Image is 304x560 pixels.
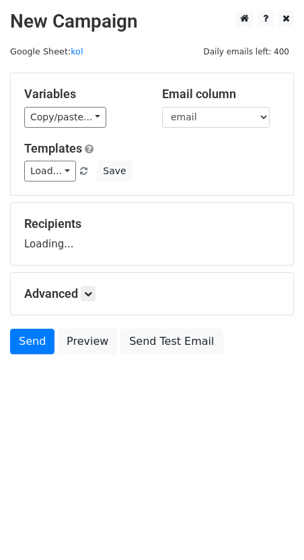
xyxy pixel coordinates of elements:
h5: Email column [162,87,280,102]
h5: Recipients [24,216,280,231]
a: Daily emails left: 400 [198,46,294,56]
a: Preview [58,329,117,354]
span: Daily emails left: 400 [198,44,294,59]
a: kol [71,46,83,56]
div: Loading... [24,216,280,251]
a: Send Test Email [120,329,223,354]
button: Save [97,161,132,182]
a: Templates [24,141,82,155]
a: Load... [24,161,76,182]
h5: Advanced [24,286,280,301]
h2: New Campaign [10,10,294,33]
h5: Variables [24,87,142,102]
small: Google Sheet: [10,46,83,56]
a: Copy/paste... [24,107,106,128]
a: Send [10,329,54,354]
